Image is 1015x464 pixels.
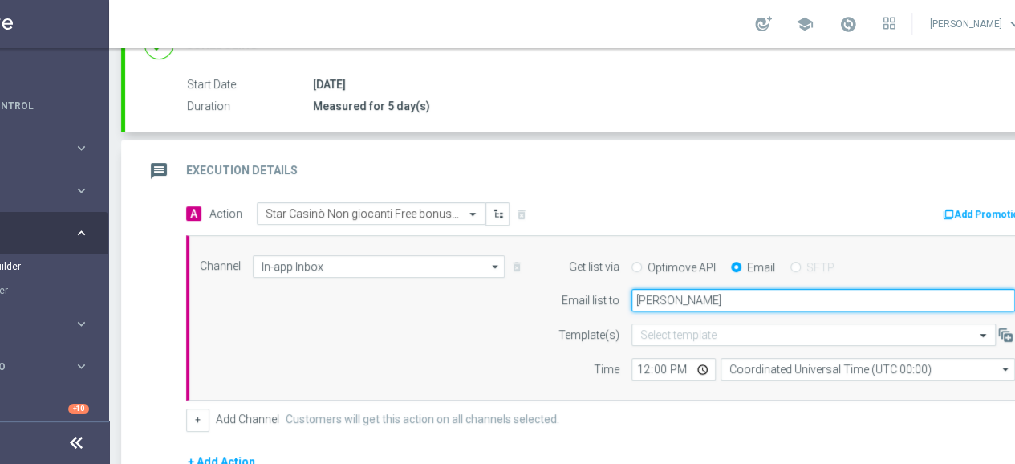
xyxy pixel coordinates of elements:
[253,255,505,278] input: Select channel
[187,100,313,114] label: Duration
[186,163,298,178] h2: Execution Details
[257,202,485,225] ng-select: Star Casinò Non giocanti Free bonus+ promo Depo/5gg e 3gg
[998,359,1014,380] i: arrow_drop_down
[74,316,89,332] i: keyboard_arrow_right
[631,289,1015,311] input: Enter email address, use comma to separate multiple Emails
[144,157,173,185] i: message
[796,15,814,33] span: school
[74,140,89,156] i: keyboard_arrow_right
[200,259,241,273] label: Channel
[562,294,619,307] label: Email list to
[186,206,201,221] span: A
[74,183,89,198] i: keyboard_arrow_right
[209,207,242,221] label: Action
[594,363,619,376] label: Time
[806,260,834,275] label: SFTP
[74,226,89,241] i: keyboard_arrow_right
[74,359,89,374] i: keyboard_arrow_right
[68,404,89,414] div: +10
[286,413,559,426] label: Customers will get this action on all channels selected.
[569,260,619,274] label: Get list via
[721,358,1015,381] input: Select time zone
[648,260,716,275] label: Optimove API
[186,409,209,431] button: +
[747,260,775,275] label: Email
[216,413,279,426] label: Add Channel
[488,256,504,277] i: arrow_drop_down
[558,328,619,342] label: Template(s)
[187,78,313,92] label: Start Date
